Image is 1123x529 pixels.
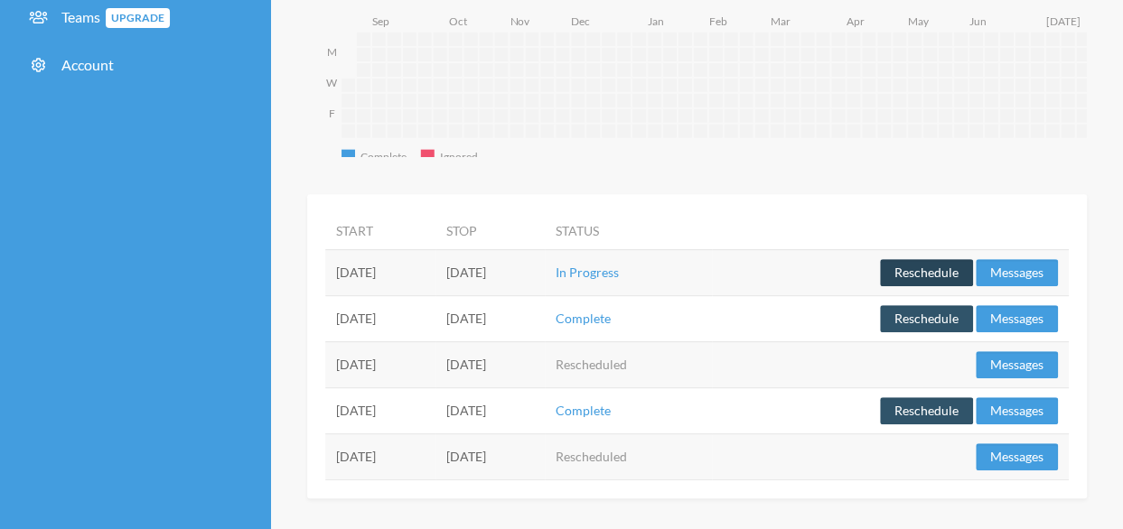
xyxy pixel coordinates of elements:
[14,45,257,85] a: Account
[325,341,435,387] td: [DATE]
[372,14,389,28] text: Sep
[440,150,478,163] text: Ignored
[327,45,337,59] text: M
[325,295,435,341] td: [DATE]
[880,397,973,424] button: Reschedule
[545,433,711,479] td: Rescheduled
[435,341,546,387] td: [DATE]
[61,8,170,25] span: Teams
[435,212,546,250] th: Stop
[880,259,973,286] button: Reschedule
[545,249,711,295] td: In Progress
[61,56,114,73] span: Account
[325,433,435,479] td: [DATE]
[848,14,866,28] text: Apr
[971,14,988,28] text: Jun
[910,14,931,28] text: May
[976,305,1058,332] button: Messages
[325,249,435,295] td: [DATE]
[545,212,711,250] th: Status
[880,305,973,332] button: Reschedule
[649,14,665,28] text: Jan
[325,387,435,433] td: [DATE]
[510,14,531,28] text: Nov
[449,14,468,28] text: Oct
[976,351,1058,378] button: Messages
[545,341,711,387] td: Rescheduled
[976,259,1058,286] button: Messages
[772,14,791,28] text: Mar
[106,8,170,28] span: Upgrade
[435,249,546,295] td: [DATE]
[1048,14,1082,28] text: [DATE]
[360,150,407,163] text: Complete
[329,107,335,120] text: F
[572,14,591,28] text: Dec
[976,443,1058,470] button: Messages
[326,76,338,89] text: W
[545,387,711,433] td: Complete
[435,295,546,341] td: [DATE]
[710,14,728,28] text: Feb
[976,397,1058,424] button: Messages
[435,387,546,433] td: [DATE]
[435,433,546,479] td: [DATE]
[325,212,435,250] th: Start
[545,295,711,341] td: Complete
